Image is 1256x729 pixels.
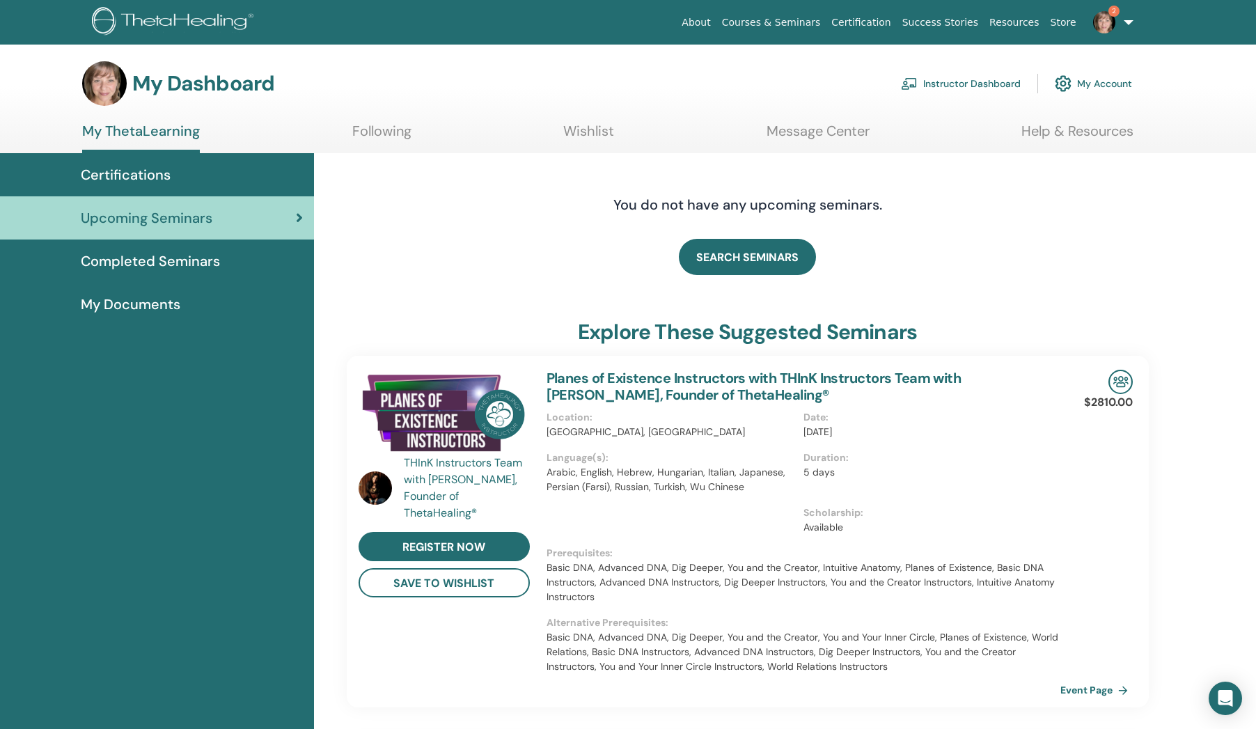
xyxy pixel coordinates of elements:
a: Following [352,123,411,150]
p: Alternative Prerequisites : [547,616,1060,630]
a: Instructor Dashboard [901,68,1021,99]
img: default.jpg [82,61,127,106]
p: Language(s) : [547,450,795,465]
p: Available [803,520,1052,535]
a: THInK Instructors Team with [PERSON_NAME], Founder of ThetaHealing® [404,455,533,522]
a: Wishlist [563,123,614,150]
span: My Documents [81,294,180,315]
span: Completed Seminars [81,251,220,272]
a: Planes of Existence Instructors with THInK Instructors Team with [PERSON_NAME], Founder of ThetaH... [547,369,961,404]
a: Courses & Seminars [716,10,826,36]
p: 5 days [803,465,1052,480]
span: SEARCH SEMINARS [696,250,799,265]
h4: You do not have any upcoming seminars. [528,196,967,213]
p: $2810.00 [1084,394,1133,411]
a: About [676,10,716,36]
a: Certification [826,10,896,36]
a: Store [1045,10,1082,36]
a: Message Center [767,123,870,150]
p: Date : [803,410,1052,425]
a: SEARCH SEMINARS [679,239,816,275]
p: [GEOGRAPHIC_DATA], [GEOGRAPHIC_DATA] [547,425,795,439]
p: Basic DNA, Advanced DNA, Dig Deeper, You and the Creator, Intuitive Anatomy, Planes of Existence,... [547,561,1060,604]
a: Resources [984,10,1045,36]
button: save to wishlist [359,568,530,597]
a: register now [359,532,530,561]
p: Arabic, English, Hebrew, Hungarian, Italian, Japanese, Persian (Farsi), Russian, Turkish, Wu Chinese [547,465,795,494]
img: In-Person Seminar [1108,370,1133,394]
span: Certifications [81,164,171,185]
a: Success Stories [897,10,984,36]
a: My ThetaLearning [82,123,200,153]
div: Open Intercom Messenger [1209,682,1242,715]
span: 2 [1108,6,1120,17]
p: [DATE] [803,425,1052,439]
a: Help & Resources [1021,123,1133,150]
span: register now [402,540,485,554]
p: Basic DNA, Advanced DNA, Dig Deeper, You and the Creator, You and Your Inner Circle, Planes of Ex... [547,630,1060,674]
p: Duration : [803,450,1052,465]
h3: explore these suggested seminars [578,320,917,345]
a: Event Page [1060,680,1133,700]
h3: My Dashboard [132,71,274,96]
p: Prerequisites : [547,546,1060,561]
img: chalkboard-teacher.svg [901,77,918,90]
p: Scholarship : [803,505,1052,520]
img: logo.png [92,7,258,38]
img: cog.svg [1055,72,1071,95]
img: default.jpg [1093,11,1115,33]
p: Location : [547,410,795,425]
a: My Account [1055,68,1132,99]
img: default.jpg [359,471,392,505]
span: Upcoming Seminars [81,207,212,228]
img: Planes of Existence Instructors [359,370,530,459]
